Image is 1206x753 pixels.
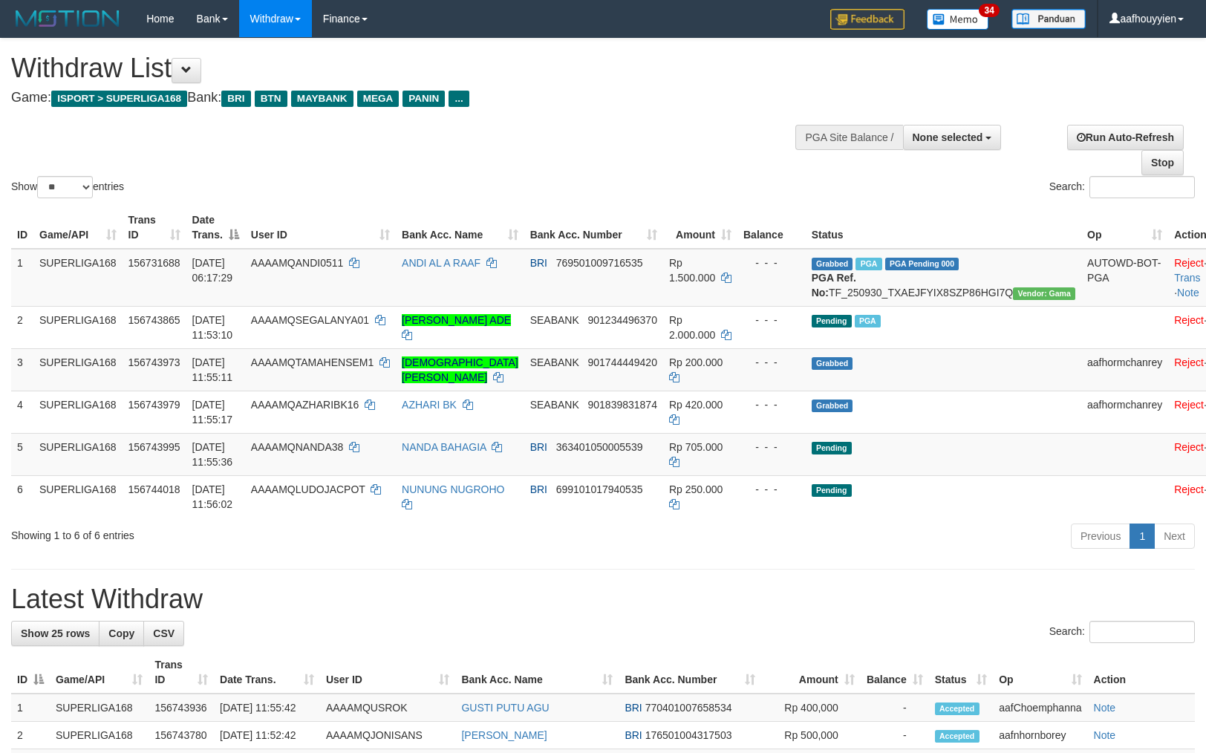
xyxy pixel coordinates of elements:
span: [DATE] 06:17:29 [192,257,233,284]
td: SUPERLIGA168 [33,433,123,475]
th: Game/API: activate to sort column ascending [33,206,123,249]
td: 3 [11,348,33,391]
td: SUPERLIGA168 [33,475,123,518]
td: AUTOWD-BOT-PGA [1081,249,1168,307]
span: Rp 250.000 [669,483,723,495]
span: ISPORT > SUPERLIGA168 [51,91,187,107]
span: Pending [812,442,852,454]
select: Showentries [37,176,93,198]
td: 1 [11,694,50,722]
span: Copy 901744449420 to clipboard [587,356,656,368]
span: PGA Pending [885,258,959,270]
td: AAAAMQUSROK [320,694,456,722]
th: Bank Acc. Number: activate to sort column ascending [619,651,761,694]
span: Copy 176501004317503 to clipboard [645,729,732,741]
th: Date Trans.: activate to sort column descending [186,206,245,249]
span: 156743973 [128,356,180,368]
a: Copy [99,621,144,646]
a: AZHARI BK [402,399,457,411]
span: Marked by aafsengchandara [855,315,881,327]
th: Status [806,206,1081,249]
span: [DATE] 11:55:17 [192,399,233,426]
span: 156743979 [128,399,180,411]
td: Rp 500,000 [761,722,861,749]
span: Pending [812,315,852,327]
td: 2 [11,722,50,749]
a: Next [1154,524,1195,549]
th: Trans ID: activate to sort column ascending [149,651,214,694]
th: Trans ID: activate to sort column ascending [123,206,186,249]
a: Stop [1141,150,1184,175]
span: Accepted [935,703,980,715]
a: Reject [1174,399,1204,411]
td: Rp 400,000 [761,694,861,722]
td: 5 [11,433,33,475]
span: Grabbed [812,258,853,270]
span: Rp 420.000 [669,399,723,411]
img: Button%20Memo.svg [927,9,989,30]
td: aafnhornborey [993,722,1087,749]
img: Feedback.jpg [830,9,904,30]
td: 2 [11,306,33,348]
td: [DATE] 11:55:42 [214,694,320,722]
h1: Withdraw List [11,53,789,83]
a: Reject [1174,356,1204,368]
a: [PERSON_NAME] ADE [402,314,511,326]
td: [DATE] 11:52:42 [214,722,320,749]
td: AAAAMQJONISANS [320,722,456,749]
label: Search: [1049,621,1195,643]
span: None selected [913,131,983,143]
td: 156743936 [149,694,214,722]
span: AAAAMQANDI0511 [251,257,344,269]
a: CSV [143,621,184,646]
td: 4 [11,391,33,433]
b: PGA Ref. No: [812,272,856,299]
span: Copy 363401050005539 to clipboard [556,441,643,453]
td: 6 [11,475,33,518]
span: Rp 2.000.000 [669,314,715,341]
span: 34 [979,4,999,17]
span: Copy 901839831874 to clipboard [587,399,656,411]
span: CSV [153,627,175,639]
a: [DEMOGRAPHIC_DATA][PERSON_NAME] [402,356,518,383]
th: Amount: activate to sort column ascending [761,651,861,694]
span: MEGA [357,91,400,107]
td: 1 [11,249,33,307]
label: Search: [1049,176,1195,198]
span: ... [449,91,469,107]
th: User ID: activate to sort column ascending [320,651,456,694]
h4: Game: Bank: [11,91,789,105]
span: AAAAMQTAMAHENSEM1 [251,356,374,368]
span: [DATE] 11:55:11 [192,356,233,383]
span: SEABANK [530,399,579,411]
a: Show 25 rows [11,621,100,646]
td: SUPERLIGA168 [50,722,149,749]
span: BRI [530,483,547,495]
div: - - - [743,440,800,454]
span: BRI [221,91,250,107]
span: BTN [255,91,287,107]
span: BRI [625,702,642,714]
span: Accepted [935,730,980,743]
span: Marked by aafromsomean [855,258,881,270]
th: Bank Acc. Number: activate to sort column ascending [524,206,663,249]
span: Rp 705.000 [669,441,723,453]
td: - [861,694,929,722]
span: Pending [812,484,852,497]
a: Note [1094,729,1116,741]
span: Vendor URL: https://trx31.1velocity.biz [1013,287,1075,300]
th: ID [11,206,33,249]
a: Previous [1071,524,1130,549]
span: BRI [530,257,547,269]
div: PGA Site Balance / [795,125,902,150]
th: Bank Acc. Name: activate to sort column ascending [455,651,619,694]
span: 156731688 [128,257,180,269]
td: SUPERLIGA168 [33,249,123,307]
a: GUSTI PUTU AGU [461,702,549,714]
th: Status: activate to sort column ascending [929,651,994,694]
div: - - - [743,255,800,270]
div: Showing 1 to 6 of 6 entries [11,522,492,543]
td: 156743780 [149,722,214,749]
a: Note [1094,702,1116,714]
span: SEABANK [530,356,579,368]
